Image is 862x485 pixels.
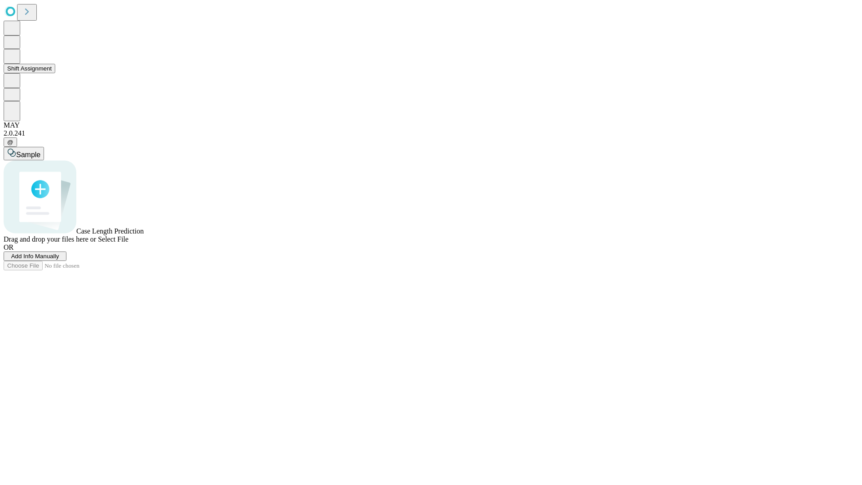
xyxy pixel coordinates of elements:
[4,243,13,251] span: OR
[4,235,96,243] span: Drag and drop your files here or
[4,251,66,261] button: Add Info Manually
[4,64,55,73] button: Shift Assignment
[76,227,144,235] span: Case Length Prediction
[98,235,128,243] span: Select File
[4,121,858,129] div: MAY
[4,137,17,147] button: @
[4,147,44,160] button: Sample
[16,151,40,159] span: Sample
[4,129,858,137] div: 2.0.241
[11,253,59,260] span: Add Info Manually
[7,139,13,145] span: @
